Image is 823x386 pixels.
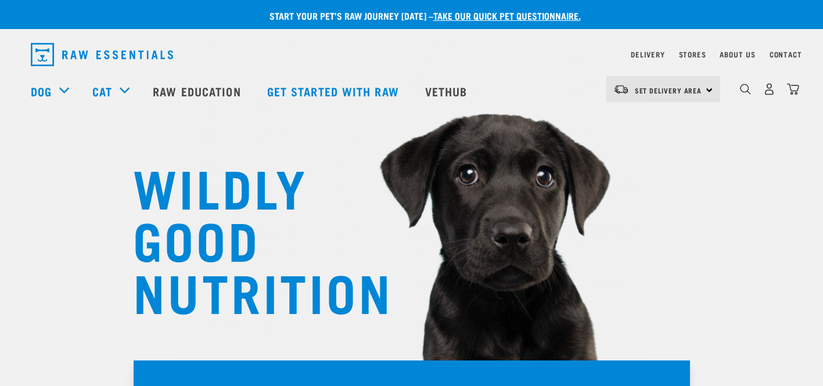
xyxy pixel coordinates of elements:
a: Raw Education [141,68,255,114]
a: Dog [31,82,52,100]
a: Delivery [631,52,664,56]
nav: dropdown navigation [21,38,802,71]
img: home-icon-1@2x.png [740,84,751,95]
a: Vethub [414,68,482,114]
span: Set Delivery Area [635,88,702,92]
a: Contact [770,52,802,56]
img: van-moving.png [613,84,629,95]
a: Cat [92,82,112,100]
a: Stores [679,52,706,56]
h1: WILDLY GOOD NUTRITION [133,160,365,316]
a: take our quick pet questionnaire. [433,13,581,18]
img: home-icon@2x.png [787,83,799,95]
a: Get started with Raw [256,68,414,114]
img: user.png [763,83,775,95]
img: Raw Essentials Logo [31,43,173,66]
a: About Us [720,52,755,56]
